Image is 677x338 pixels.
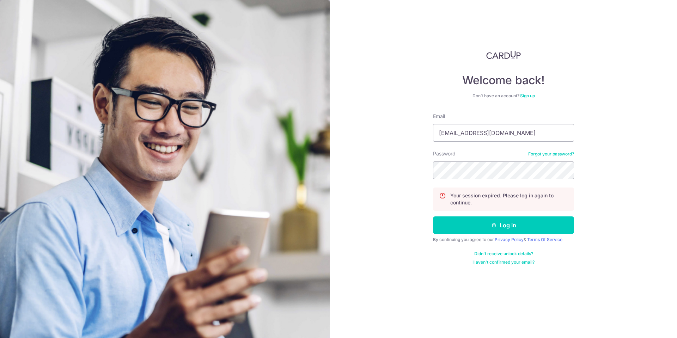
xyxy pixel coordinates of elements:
[527,237,562,242] a: Terms Of Service
[433,216,574,234] button: Log in
[472,259,535,265] a: Haven't confirmed your email?
[450,192,568,206] p: Your session expired. Please log in again to continue.
[433,150,456,157] label: Password
[433,237,574,242] div: By continuing you agree to our &
[433,93,574,99] div: Don’t have an account?
[433,113,445,120] label: Email
[520,93,535,98] a: Sign up
[474,251,533,257] a: Didn't receive unlock details?
[433,124,574,142] input: Enter your Email
[486,51,521,59] img: CardUp Logo
[495,237,524,242] a: Privacy Policy
[528,151,574,157] a: Forgot your password?
[433,73,574,87] h4: Welcome back!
